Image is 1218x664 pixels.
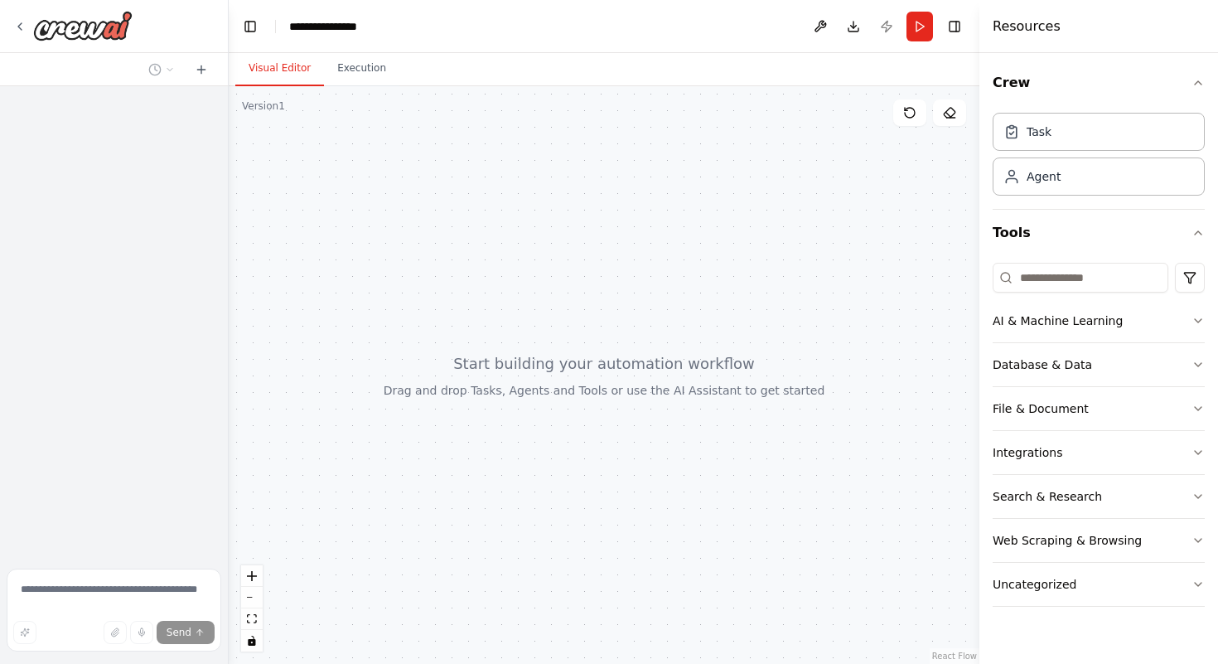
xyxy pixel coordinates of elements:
button: Execution [324,51,399,86]
a: React Flow attribution [932,652,977,661]
nav: breadcrumb [289,18,357,35]
div: Web Scraping & Browsing [993,532,1142,549]
span: Send [167,626,191,639]
button: Uncategorized [993,563,1205,606]
button: Click to speak your automation idea [130,621,153,644]
button: Send [157,621,215,644]
button: Search & Research [993,475,1205,518]
button: toggle interactivity [241,630,263,652]
button: Upload files [104,621,127,644]
button: Crew [993,60,1205,106]
button: fit view [241,608,263,630]
button: Tools [993,210,1205,256]
button: Visual Editor [235,51,324,86]
button: Hide left sidebar [239,15,262,38]
div: Uncategorized [993,576,1076,593]
div: AI & Machine Learning [993,313,1123,329]
button: AI & Machine Learning [993,299,1205,342]
button: Hide right sidebar [943,15,966,38]
div: File & Document [993,400,1089,417]
button: Switch to previous chat [142,60,181,80]
div: Tools [993,256,1205,620]
button: Web Scraping & Browsing [993,519,1205,562]
div: Agent [1027,168,1061,185]
div: Database & Data [993,356,1092,373]
button: Integrations [993,431,1205,474]
button: Start a new chat [188,60,215,80]
button: Improve this prompt [13,621,36,644]
img: Logo [33,11,133,41]
button: File & Document [993,387,1205,430]
h4: Resources [993,17,1061,36]
button: Database & Data [993,343,1205,386]
div: Version 1 [242,99,285,113]
div: Search & Research [993,488,1102,505]
div: Integrations [993,444,1062,461]
div: Crew [993,106,1205,209]
div: React Flow controls [241,565,263,652]
div: Task [1027,124,1051,140]
button: zoom out [241,587,263,608]
button: zoom in [241,565,263,587]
